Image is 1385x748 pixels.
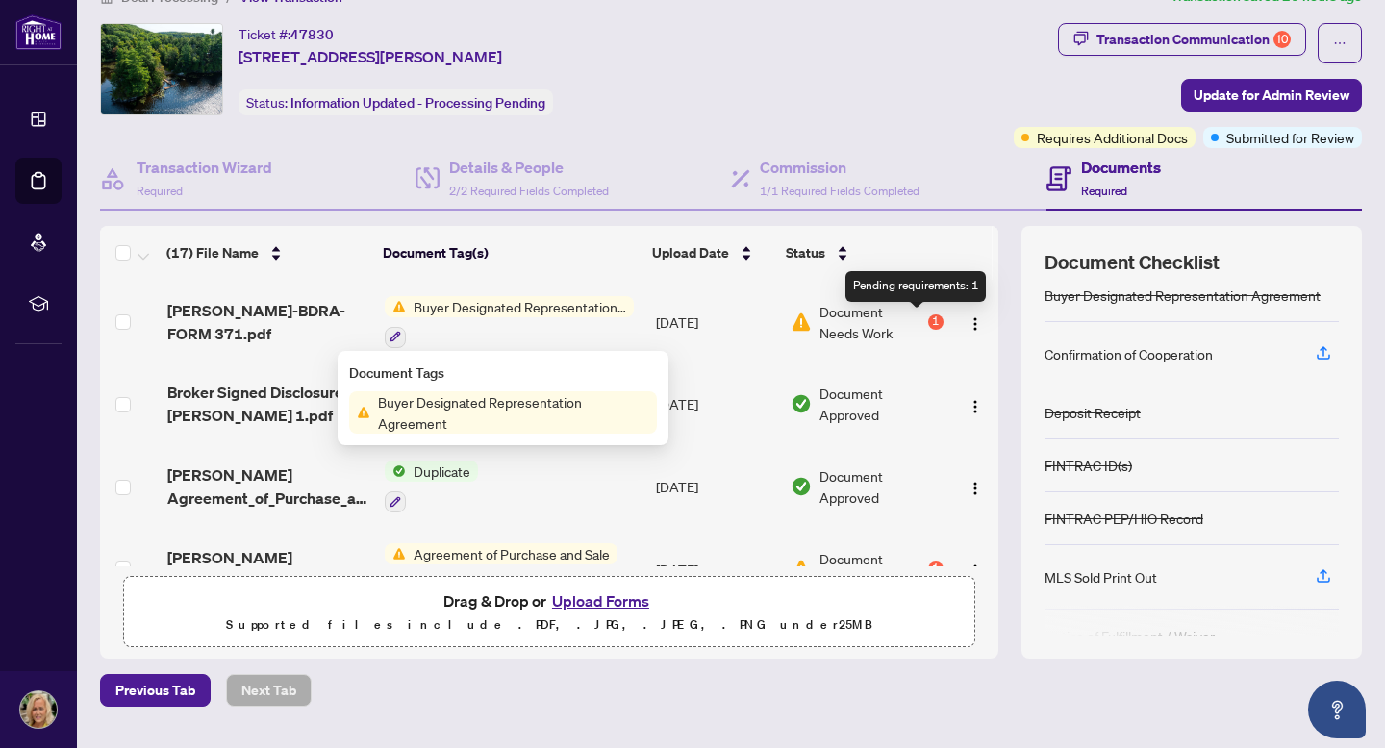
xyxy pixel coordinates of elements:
[167,546,369,592] span: [PERSON_NAME] Agreement_of_Purchase_and_Sale_ 1.pdf
[385,543,617,595] button: Status IconAgreement of Purchase and Sale
[968,316,983,332] img: Logo
[239,45,502,68] span: [STREET_ADDRESS][PERSON_NAME]
[20,691,57,728] img: Profile Icon
[349,402,370,423] img: Status Icon
[100,674,211,707] button: Previous Tab
[385,296,634,348] button: Status IconBuyer Designated Representation Agreement
[960,471,991,502] button: Logo
[648,445,783,528] td: [DATE]
[960,554,991,585] button: Logo
[159,226,375,280] th: (17) File Name
[819,465,944,508] span: Document Approved
[778,226,945,280] th: Status
[449,184,609,198] span: 2/2 Required Fields Completed
[546,588,655,613] button: Upload Forms
[406,461,478,482] span: Duplicate
[115,675,195,706] span: Previous Tab
[239,23,334,45] div: Ticket #:
[290,26,334,43] span: 47830
[443,588,655,613] span: Drag & Drop or
[1333,37,1347,50] span: ellipsis
[1045,566,1157,587] div: MLS Sold Print Out
[791,559,812,580] img: Document Status
[819,301,924,343] span: Document Needs Work
[406,296,634,317] span: Buyer Designated Representation Agreement
[928,561,944,577] div: 1
[166,242,259,263] span: (17) File Name
[449,156,609,179] h4: Details & People
[1308,681,1366,738] button: Open asap
[1058,23,1306,56] button: Transaction Communication10
[15,14,62,50] img: logo
[1045,455,1132,476] div: FINTRAC ID(s)
[137,184,183,198] span: Required
[786,242,825,263] span: Status
[1096,24,1291,55] div: Transaction Communication
[101,24,222,114] img: IMG-X12122053_1.jpg
[960,388,991,419] button: Logo
[968,481,983,496] img: Logo
[648,363,783,446] td: [DATE]
[385,296,406,317] img: Status Icon
[791,312,812,333] img: Document Status
[370,391,657,434] span: Buyer Designated Representation Agreement
[167,463,369,510] span: [PERSON_NAME] Agreement_of_Purchase_and_Sale_ 1.pdf
[1273,31,1291,48] div: 10
[960,307,991,337] button: Logo
[760,156,919,179] h4: Commission
[652,242,729,263] span: Upload Date
[1045,343,1213,364] div: Confirmation of Cooperation
[124,577,974,648] span: Drag & Drop orUpload FormsSupported files include .PDF, .JPG, .JPEG, .PNG under25MB
[137,156,272,179] h4: Transaction Wizard
[648,528,783,611] td: [DATE]
[648,281,783,363] td: [DATE]
[1037,127,1188,148] span: Requires Additional Docs
[968,563,983,579] img: Logo
[136,613,963,636] p: Supported files include .PDF, .JPG, .JPEG, .PNG under 25 MB
[385,543,406,564] img: Status Icon
[167,381,369,427] span: Broker Signed Disclosure- [PERSON_NAME] 1.pdf
[1081,184,1127,198] span: Required
[375,226,645,280] th: Document Tag(s)
[1226,127,1354,148] span: Submitted for Review
[1181,79,1362,112] button: Update for Admin Review
[1081,156,1161,179] h4: Documents
[167,299,369,345] span: [PERSON_NAME]-BDRA-FORM 371.pdf
[760,184,919,198] span: 1/1 Required Fields Completed
[644,226,778,280] th: Upload Date
[1194,80,1349,111] span: Update for Admin Review
[385,461,406,482] img: Status Icon
[1045,285,1321,306] div: Buyer Designated Representation Agreement
[1045,508,1203,529] div: FINTRAC PEP/HIO Record
[349,362,657,384] div: Document Tags
[1045,249,1220,276] span: Document Checklist
[928,314,944,330] div: 1
[290,94,545,112] span: Information Updated - Processing Pending
[1045,402,1141,423] div: Deposit Receipt
[819,383,944,425] span: Document Approved
[406,543,617,564] span: Agreement of Purchase and Sale
[819,548,924,590] span: Document Needs Work
[385,461,478,512] button: Status IconDuplicate
[226,674,312,707] button: Next Tab
[791,476,812,497] img: Document Status
[845,271,986,302] div: Pending requirements: 1
[791,393,812,414] img: Document Status
[968,399,983,414] img: Logo
[239,89,553,115] div: Status:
